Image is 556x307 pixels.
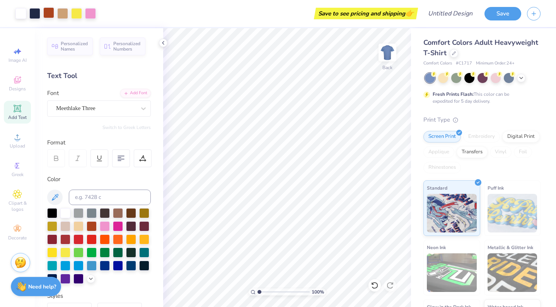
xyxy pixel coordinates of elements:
[380,45,395,60] img: Back
[10,143,25,149] span: Upload
[488,194,537,232] img: Puff Ink
[456,60,472,67] span: # C1717
[433,91,528,105] div: This color can be expedited for 5 day delivery.
[423,38,538,58] span: Comfort Colors Adult Heavyweight T-Shirt
[47,138,152,147] div: Format
[463,131,500,142] div: Embroidery
[8,114,27,120] span: Add Text
[28,283,56,290] strong: Need help?
[502,131,540,142] div: Digital Print
[8,235,27,241] span: Decorate
[382,64,392,71] div: Back
[405,8,414,18] span: 👉
[47,71,151,81] div: Text Tool
[47,175,151,184] div: Color
[423,115,541,124] div: Print Type
[457,146,488,158] div: Transfers
[514,146,532,158] div: Foil
[102,124,151,131] button: Switch to Greek Letters
[9,86,26,92] span: Designs
[47,89,59,98] label: Font
[427,184,447,192] span: Standard
[427,243,446,251] span: Neon Ink
[427,194,477,232] img: Standard
[120,89,151,98] div: Add Font
[488,253,537,292] img: Metallic & Glitter Ink
[423,162,461,173] div: Rhinestones
[316,8,416,19] div: Save to see pricing and shipping
[488,184,504,192] span: Puff Ink
[113,41,141,52] span: Personalized Numbers
[488,243,533,251] span: Metallic & Glitter Ink
[12,171,24,178] span: Greek
[47,292,151,300] div: Styles
[61,41,88,52] span: Personalized Names
[427,253,477,292] img: Neon Ink
[312,288,324,295] span: 100 %
[9,57,27,63] span: Image AI
[4,200,31,212] span: Clipart & logos
[422,6,479,21] input: Untitled Design
[69,190,151,205] input: e.g. 7428 c
[490,146,512,158] div: Vinyl
[433,91,474,97] strong: Fresh Prints Flash:
[423,146,454,158] div: Applique
[423,131,461,142] div: Screen Print
[476,60,515,67] span: Minimum Order: 24 +
[484,7,521,20] button: Save
[423,60,452,67] span: Comfort Colors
